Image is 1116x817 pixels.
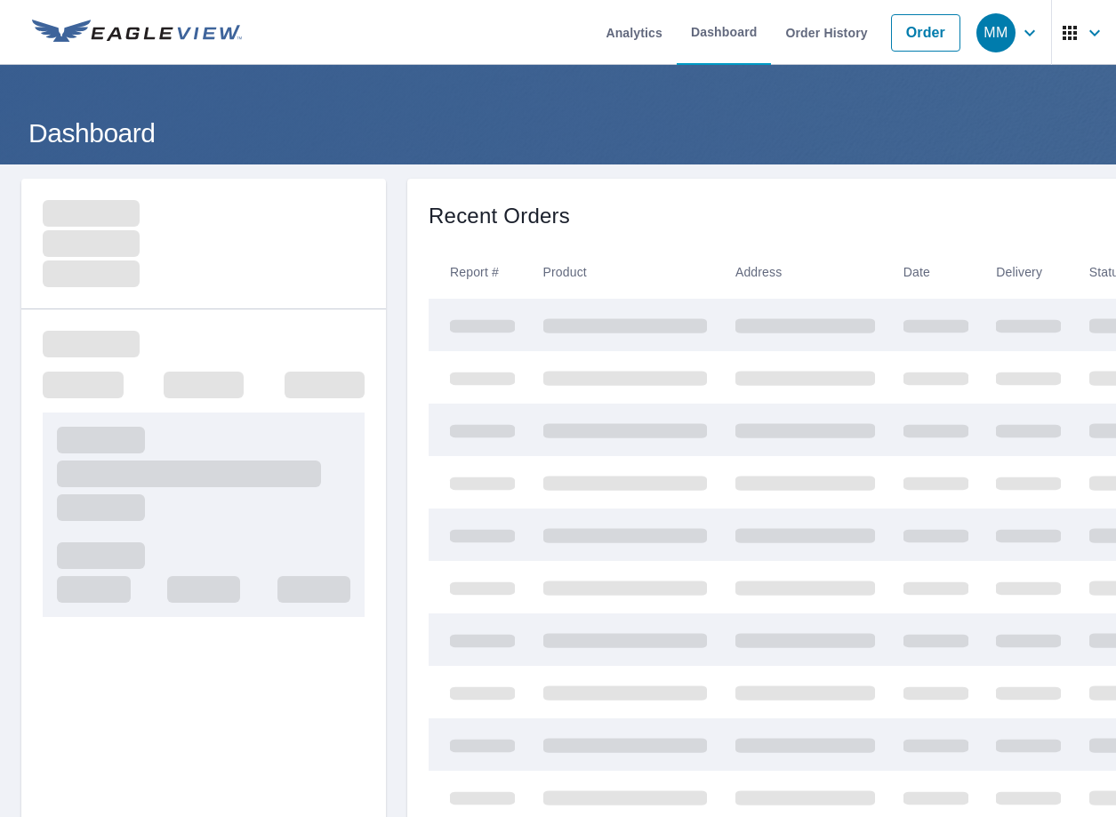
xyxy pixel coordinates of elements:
th: Address [721,246,889,299]
img: EV Logo [32,20,242,46]
h1: Dashboard [21,115,1095,151]
a: Order [891,14,960,52]
th: Report # [429,246,529,299]
th: Date [889,246,983,299]
th: Delivery [982,246,1075,299]
div: MM [976,13,1016,52]
th: Product [529,246,721,299]
p: Recent Orders [429,200,570,232]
